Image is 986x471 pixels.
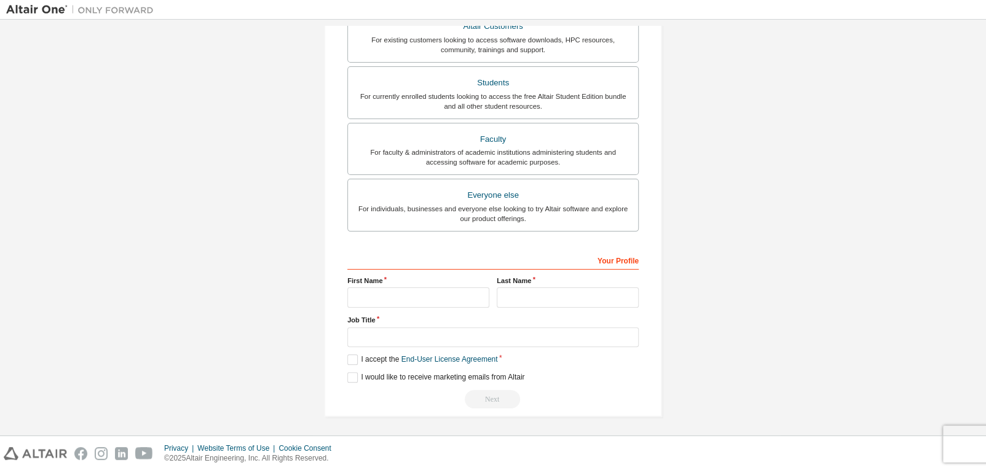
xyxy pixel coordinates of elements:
div: Read and acccept EULA to continue [347,390,639,408]
label: I would like to receive marketing emails from Altair [347,372,524,383]
div: Altair Customers [355,18,631,35]
div: Your Profile [347,250,639,270]
div: For faculty & administrators of academic institutions administering students and accessing softwa... [355,147,631,167]
img: facebook.svg [74,447,87,460]
div: Privacy [164,443,197,453]
div: Students [355,74,631,91]
div: Cookie Consent [278,443,338,453]
label: Last Name [497,276,639,286]
a: End-User License Agreement [401,355,498,364]
label: Job Title [347,315,639,325]
img: Altair One [6,4,160,16]
p: © 2025 Altair Engineering, Inc. All Rights Reserved. [164,453,339,464]
div: For currently enrolled students looking to access the free Altair Student Edition bundle and all ... [355,91,631,111]
div: For existing customers looking to access software downloads, HPC resources, community, trainings ... [355,35,631,55]
img: linkedin.svg [115,447,128,460]
img: instagram.svg [95,447,108,460]
img: altair_logo.svg [4,447,67,460]
div: Everyone else [355,187,631,204]
div: For individuals, businesses and everyone else looking to try Altair software and explore our prod... [355,204,631,224]
label: First Name [347,276,489,286]
img: youtube.svg [135,447,153,460]
label: I accept the [347,354,497,365]
div: Faculty [355,131,631,148]
div: Website Terms of Use [197,443,278,453]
